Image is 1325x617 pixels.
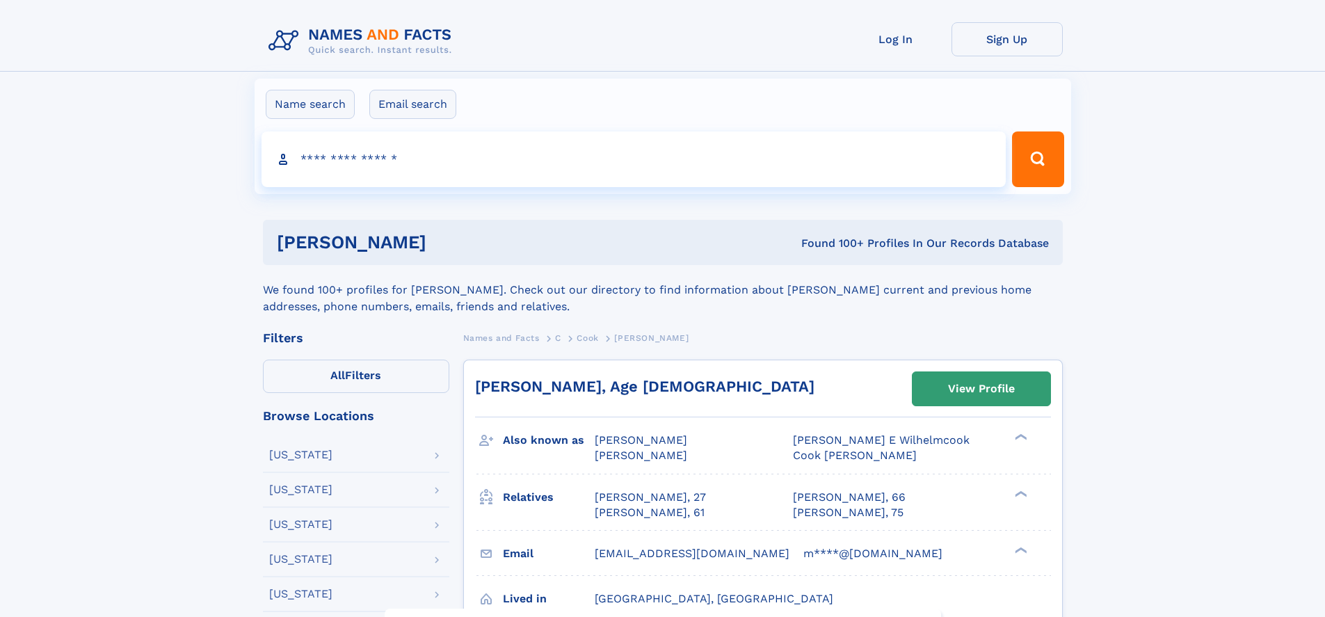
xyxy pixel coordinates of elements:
div: ❯ [1011,545,1028,554]
span: C [555,333,561,343]
a: [PERSON_NAME], 27 [595,490,706,505]
div: [US_STATE] [269,588,332,600]
span: [PERSON_NAME] [614,333,689,343]
h3: Also known as [503,428,595,452]
div: [US_STATE] [269,484,332,495]
div: We found 100+ profiles for [PERSON_NAME]. Check out our directory to find information about [PERS... [263,265,1063,315]
a: Log In [840,22,951,56]
h1: [PERSON_NAME] [277,234,614,251]
a: [PERSON_NAME], 66 [793,490,906,505]
div: [US_STATE] [269,554,332,565]
a: Cook [577,329,598,346]
div: ❯ [1011,433,1028,442]
span: [EMAIL_ADDRESS][DOMAIN_NAME] [595,547,789,560]
h3: Relatives [503,486,595,509]
h3: Email [503,542,595,566]
div: Browse Locations [263,410,449,422]
div: [US_STATE] [269,449,332,460]
h3: Lived in [503,587,595,611]
span: All [330,369,345,382]
label: Email search [369,90,456,119]
button: Search Button [1012,131,1063,187]
div: [US_STATE] [269,519,332,530]
a: [PERSON_NAME], Age [DEMOGRAPHIC_DATA] [475,378,814,395]
div: Filters [263,332,449,344]
a: View Profile [913,372,1050,406]
span: [PERSON_NAME] [595,433,687,447]
span: Cook [577,333,598,343]
a: [PERSON_NAME], 75 [793,505,904,520]
img: Logo Names and Facts [263,22,463,60]
label: Name search [266,90,355,119]
span: [GEOGRAPHIC_DATA], [GEOGRAPHIC_DATA] [595,592,833,605]
a: Sign Up [951,22,1063,56]
div: Found 100+ Profiles In Our Records Database [613,236,1049,251]
label: Filters [263,360,449,393]
a: [PERSON_NAME], 61 [595,505,705,520]
span: [PERSON_NAME] [595,449,687,462]
span: [PERSON_NAME] E Wilhelmcook [793,433,970,447]
a: Names and Facts [463,329,540,346]
div: ❯ [1011,489,1028,498]
div: View Profile [948,373,1015,405]
span: Cook [PERSON_NAME] [793,449,917,462]
input: search input [262,131,1006,187]
a: C [555,329,561,346]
